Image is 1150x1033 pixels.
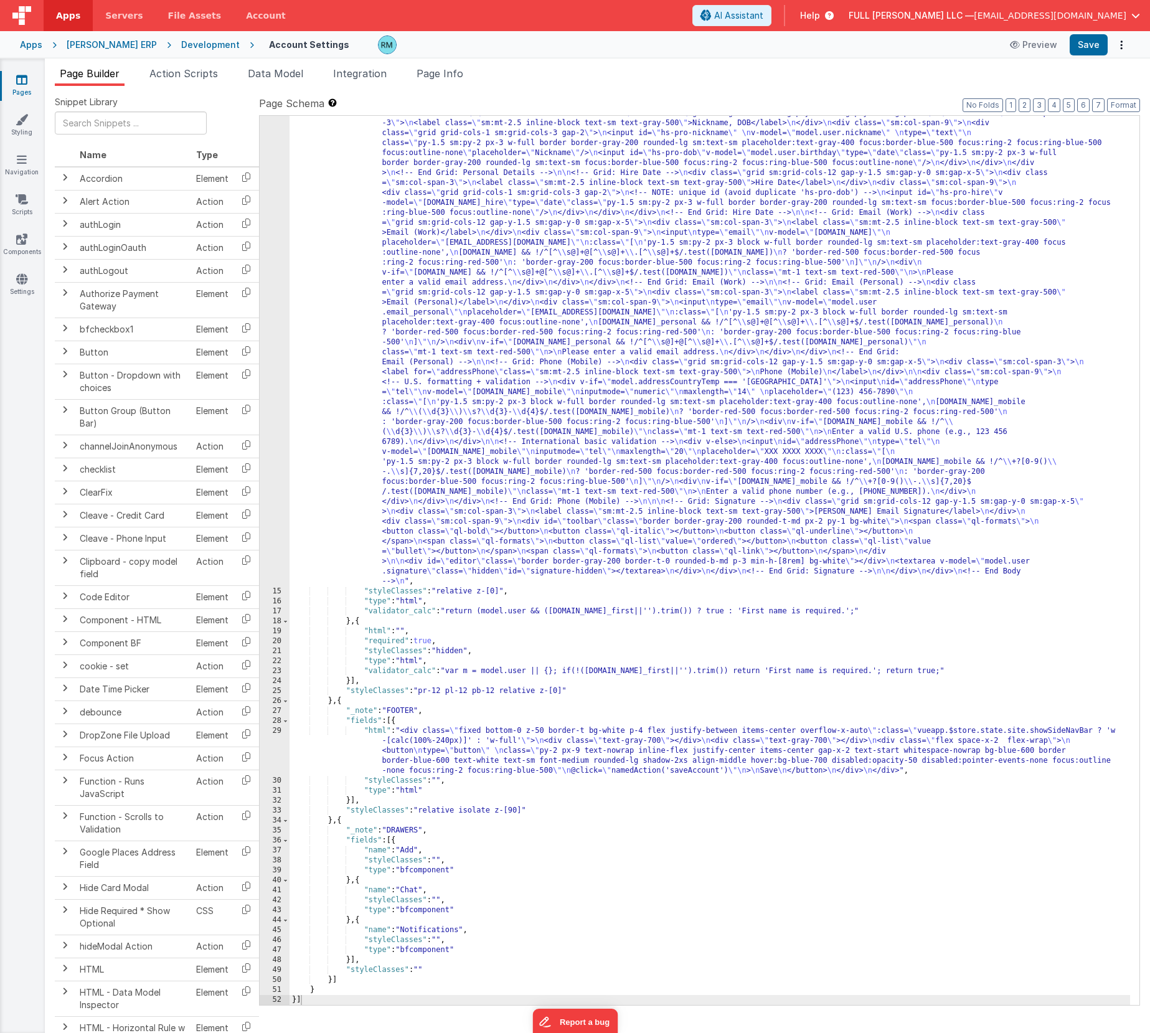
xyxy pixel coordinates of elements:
[260,626,290,636] div: 19
[260,915,290,925] div: 44
[75,958,191,981] td: HTML
[191,550,233,585] td: Action
[379,36,396,54] img: b13c88abc1fc393ceceb84a58fc04ef4
[75,341,191,364] td: Button
[260,666,290,676] div: 23
[260,955,290,965] div: 48
[1033,98,1045,112] button: 3
[75,805,191,841] td: Function - Scrolls to Validation
[191,770,233,805] td: Action
[75,700,191,724] td: debounce
[260,587,290,597] div: 15
[260,656,290,666] div: 22
[1006,98,1016,112] button: 1
[191,608,233,631] td: Element
[75,608,191,631] td: Component - HTML
[260,796,290,806] div: 32
[260,646,290,656] div: 21
[191,585,233,608] td: Element
[260,806,290,816] div: 33
[75,677,191,700] td: Date Time Picker
[55,96,118,108] span: Snippet Library
[333,67,387,80] span: Integration
[260,965,290,975] div: 49
[191,481,233,504] td: Element
[191,213,233,236] td: Action
[260,945,290,955] div: 47
[191,958,233,981] td: Element
[56,9,80,22] span: Apps
[60,67,120,80] span: Page Builder
[75,481,191,504] td: ClearFix
[75,318,191,341] td: bfcheckbox1
[105,9,143,22] span: Servers
[80,149,106,160] span: Name
[191,876,233,899] td: Action
[191,318,233,341] td: Element
[75,876,191,899] td: Hide Card Modal
[260,925,290,935] div: 45
[1048,98,1060,112] button: 4
[75,259,191,282] td: authLogout
[191,805,233,841] td: Action
[260,826,290,836] div: 35
[260,875,290,885] div: 40
[75,527,191,550] td: Cleave - Phone Input
[1092,98,1105,112] button: 7
[20,39,42,51] div: Apps
[191,341,233,364] td: Element
[75,167,191,191] td: Accordion
[196,149,218,160] span: Type
[260,606,290,616] div: 17
[260,597,290,606] div: 16
[1063,98,1075,112] button: 5
[260,995,290,1005] div: 52
[191,747,233,770] td: Action
[260,846,290,856] div: 37
[1113,36,1130,54] button: Options
[181,39,240,51] div: Development
[260,786,290,796] div: 31
[714,9,763,22] span: AI Assistant
[260,935,290,945] div: 46
[260,636,290,646] div: 20
[692,5,771,26] button: AI Assistant
[191,935,233,958] td: Action
[75,899,191,935] td: Hide Required * Show Optional
[260,975,290,985] div: 50
[260,885,290,895] div: 41
[259,96,324,111] span: Page Schema
[191,399,233,435] td: Element
[260,676,290,686] div: 24
[75,213,191,236] td: authLogin
[260,985,290,995] div: 51
[191,435,233,458] td: Action
[191,259,233,282] td: Action
[191,841,233,876] td: Element
[55,111,207,134] input: Search Snippets ...
[417,67,463,80] span: Page Info
[67,39,157,51] div: [PERSON_NAME] ERP
[75,935,191,958] td: hideModal Action
[260,856,290,866] div: 38
[849,9,1140,22] button: FULL [PERSON_NAME] LLC — [EMAIL_ADDRESS][DOMAIN_NAME]
[260,895,290,905] div: 42
[191,654,233,677] td: Action
[260,716,290,726] div: 28
[260,696,290,706] div: 26
[75,550,191,585] td: Clipboard - copy model field
[260,726,290,776] div: 29
[260,816,290,826] div: 34
[248,67,303,80] span: Data Model
[191,899,233,935] td: CSS
[191,527,233,550] td: Element
[191,504,233,527] td: Element
[191,190,233,213] td: Action
[75,282,191,318] td: Authorize Payment Gateway
[75,770,191,805] td: Function - Runs JavaScript
[191,364,233,399] td: Element
[191,282,233,318] td: Element
[1077,98,1090,112] button: 6
[260,905,290,915] div: 43
[974,9,1126,22] span: [EMAIL_ADDRESS][DOMAIN_NAME]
